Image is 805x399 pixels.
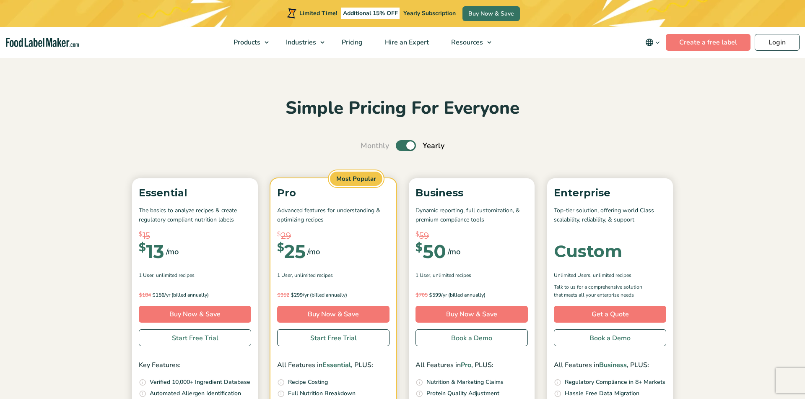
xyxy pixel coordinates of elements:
span: /mo [166,246,179,258]
p: Essential [139,185,251,201]
a: Login [755,34,800,51]
span: $ [277,229,281,239]
p: Recipe Costing [288,378,328,387]
span: Hire an Expert [382,38,430,47]
a: Get a Quote [554,306,666,323]
p: Enterprise [554,185,666,201]
span: $ [139,242,146,253]
a: Buy Now & Save [462,6,520,21]
a: Create a free label [666,34,750,51]
a: Start Free Trial [277,329,390,346]
p: Verified 10,000+ Ingredient Database [150,378,250,387]
a: Products [223,27,273,58]
span: Most Popular [329,170,384,188]
span: $ [429,292,432,298]
span: Business [599,360,627,370]
label: Toggle [396,140,416,151]
span: $ [139,229,143,239]
del: 705 [415,292,428,298]
p: Advanced features for understanding & optimizing recipes [277,206,390,225]
span: $ [291,292,294,298]
span: 1 User [415,271,430,279]
span: $ [139,292,142,298]
span: Pricing [339,38,364,47]
p: Pro [277,185,390,201]
div: 50 [415,242,446,261]
p: The basics to analyze recipes & create regulatory compliant nutrition labels [139,206,251,225]
span: 29 [281,229,291,242]
div: 25 [277,242,306,261]
span: Resources [449,38,484,47]
span: 15 [143,229,150,242]
span: , Unlimited Recipes [292,271,333,279]
span: Unlimited Users [554,271,590,279]
p: 599/yr (billed annually) [415,291,528,299]
p: Regulatory Compliance in 8+ Markets [565,378,665,387]
a: Buy Now & Save [415,306,528,323]
span: Industries [283,38,317,47]
span: 59 [419,229,429,242]
a: Book a Demo [415,329,528,346]
a: Pricing [331,27,372,58]
p: 156/yr (billed annually) [139,291,251,299]
p: Hassle Free Data Migration [565,389,639,398]
span: $ [152,292,156,298]
p: All Features in , PLUS: [277,360,390,371]
span: Pro [461,360,471,370]
span: $ [415,292,419,298]
p: Key Features: [139,360,251,371]
p: Business [415,185,528,201]
a: Book a Demo [554,329,666,346]
span: , Unlimited Recipes [153,271,195,279]
div: 13 [139,242,164,261]
span: $ [415,242,423,253]
h2: Simple Pricing For Everyone [128,97,677,120]
del: 352 [277,292,289,298]
p: 299/yr (billed annually) [277,291,390,299]
p: All Features in , PLUS: [415,360,528,371]
span: Yearly Subscription [403,9,456,17]
span: /mo [307,246,320,258]
span: $ [415,229,419,239]
span: Additional 15% OFF [341,8,400,19]
a: Resources [440,27,496,58]
p: Dynamic reporting, full customization, & premium compliance tools [415,206,528,225]
a: Buy Now & Save [139,306,251,323]
p: Talk to us for a comprehensive solution that meets all your enterprise needs [554,283,650,299]
div: Custom [554,243,622,260]
del: 184 [139,292,151,298]
a: Hire an Expert [374,27,438,58]
p: All Features in , PLUS: [554,360,666,371]
span: $ [277,292,280,298]
span: 1 User [277,271,292,279]
p: Automated Allergen Identification [150,389,241,398]
a: Start Free Trial [139,329,251,346]
p: Top-tier solution, offering world Class scalability, reliability, & support [554,206,666,225]
span: , Unlimited Recipes [590,271,631,279]
span: Monthly [361,140,389,151]
span: Yearly [423,140,444,151]
span: $ [277,242,284,253]
p: Protein Quality Adjustment [426,389,499,398]
span: 1 User [139,271,153,279]
p: Nutrition & Marketing Claims [426,378,504,387]
span: Essential [322,360,351,370]
a: Buy Now & Save [277,306,390,323]
span: , Unlimited Recipes [430,271,471,279]
p: Full Nutrition Breakdown [288,389,356,398]
span: Limited Time! [299,9,337,17]
a: Industries [275,27,329,58]
span: /mo [448,246,460,258]
span: Products [231,38,261,47]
